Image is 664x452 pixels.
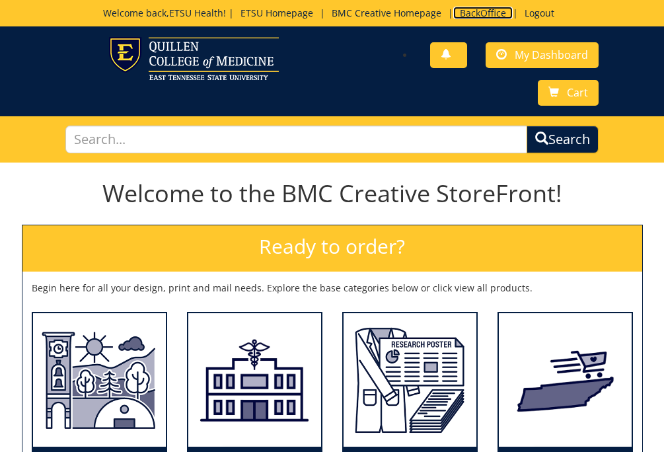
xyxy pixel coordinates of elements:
span: Cart [567,85,588,100]
img: ETSU Health (all clinics with ETSU Health branding) [188,313,321,447]
span: My Dashboard [515,48,588,62]
a: Logout [518,7,561,19]
h2: Ready to order? [22,225,642,272]
img: State/Federal (other than ETSU) [499,313,632,447]
p: Welcome back, ! | | | | [65,7,599,20]
a: ETSU Homepage [234,7,320,19]
a: Cart [538,80,599,106]
img: ETSU Academic Departments (all colleges and departments) [33,313,166,447]
a: ETSU Health [169,7,223,19]
img: ETSU logo [109,37,279,80]
a: BackOffice [453,7,513,19]
a: My Dashboard [486,42,599,68]
img: Students (undergraduate and graduate) [344,313,476,447]
button: Search [527,126,599,154]
a: BMC Creative Homepage [325,7,448,19]
input: Search... [65,126,528,154]
p: Begin here for all your design, print and mail needs. Explore the base categories below or click ... [32,282,633,295]
h1: Welcome to the BMC Creative StoreFront! [22,180,643,207]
